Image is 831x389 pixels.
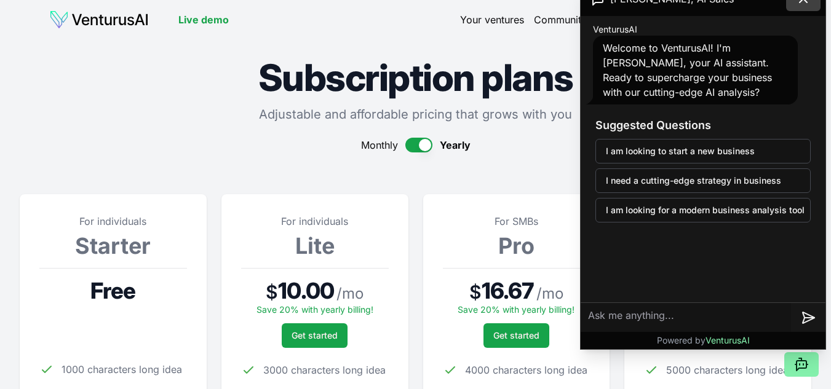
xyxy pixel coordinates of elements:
[241,234,389,258] h3: Lite
[336,284,364,304] span: / mo
[282,323,348,348] button: Get started
[595,139,811,163] button: I am looking to start a new business
[266,281,278,303] span: $
[20,59,811,96] h1: Subscription plans
[90,278,135,303] span: Free
[460,12,524,27] a: Your ventures
[595,117,811,134] h3: Suggested Questions
[534,12,587,27] a: Community
[292,329,338,342] span: Get started
[39,234,187,258] h3: Starter
[361,138,398,152] span: Monthly
[706,335,750,345] span: VenturusAI
[178,12,229,27] a: Live demo
[20,106,811,123] p: Adjustable and affordable pricing that grows with you
[263,363,386,377] span: 3000 characters long idea
[593,23,637,36] span: VenturusAI
[595,198,811,222] button: I am looking for a modern business analysis tool
[657,334,750,347] p: Powered by
[443,234,590,258] h3: Pro
[493,329,539,342] span: Get started
[483,323,549,348] button: Get started
[458,304,575,315] span: Save 20% with yearly billing!
[256,304,373,315] span: Save 20% with yearly billing!
[536,284,563,304] span: / mo
[469,281,482,303] span: $
[443,214,590,229] p: For SMBs
[482,278,535,303] span: 16.67
[440,138,471,152] span: Yearly
[49,10,149,29] img: logo
[241,214,389,229] p: For individuals
[666,363,789,377] span: 5000 characters long idea
[603,42,772,98] span: Welcome to VenturusAI! I'm [PERSON_NAME], your AI assistant. Ready to supercharge your business w...
[62,362,182,377] span: 1000 characters long idea
[278,278,334,303] span: 10.00
[39,214,187,229] p: For individuals
[465,363,587,377] span: 4000 characters long idea
[595,168,811,193] button: I need a cutting-edge strategy in business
